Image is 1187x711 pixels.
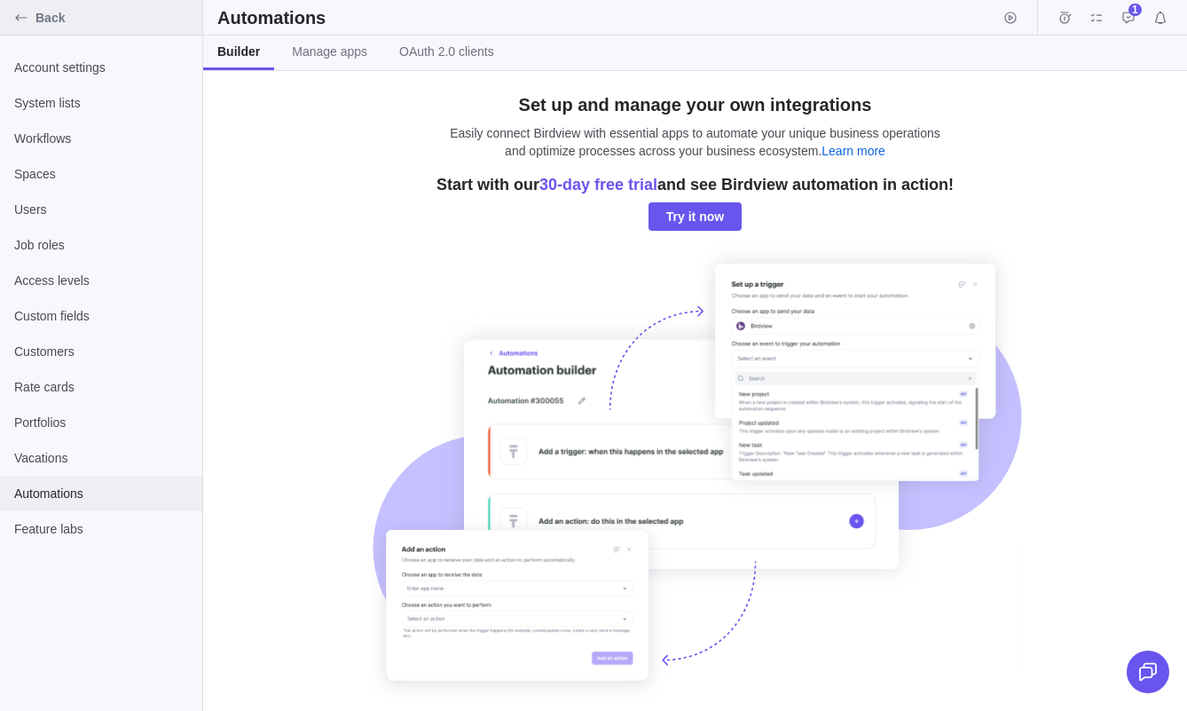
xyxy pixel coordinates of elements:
[450,126,940,158] span: Easily connect Birdview with essential apps to automate your unique business operations and optim...
[1116,13,1141,28] a: Approval requests
[217,5,326,30] h2: Automations
[14,236,188,254] span: Job roles
[649,202,742,231] span: Try it now
[14,94,188,112] span: System lists
[998,5,1023,30] span: Start timer
[14,414,188,431] span: Portfolios
[821,144,885,158] a: Learn more
[399,43,494,60] span: OAuth 2.0 clients
[14,59,188,76] span: Account settings
[1052,13,1077,28] a: Time logs
[14,378,188,396] span: Rate cards
[278,36,381,70] a: Manage apps
[1084,13,1109,28] a: My assignments
[14,520,188,538] span: Feature labs
[519,92,872,117] h2: Set up and manage your own integrations
[385,36,508,70] a: OAuth 2.0 clients
[217,43,260,60] span: Builder
[14,485,188,502] span: Automations
[436,174,954,195] h3: Start with our and see Birdview automation in action!
[14,201,188,218] span: Users
[14,130,188,147] span: Workflows
[14,343,188,360] span: Customers
[1148,13,1173,28] a: Notifications
[14,272,188,289] span: Access levels
[1052,5,1077,30] span: Time logs
[1084,5,1109,30] span: My assignments
[14,165,188,183] span: Spaces
[666,206,724,227] span: Try it now
[1148,5,1173,30] span: Notifications
[203,36,274,70] a: Builder
[35,9,195,27] span: Back
[1116,5,1141,30] span: Approval requests
[292,43,367,60] span: Manage apps
[14,307,188,325] span: Custom fields
[539,176,657,194] span: 30-day free trial
[14,449,188,467] span: Vacations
